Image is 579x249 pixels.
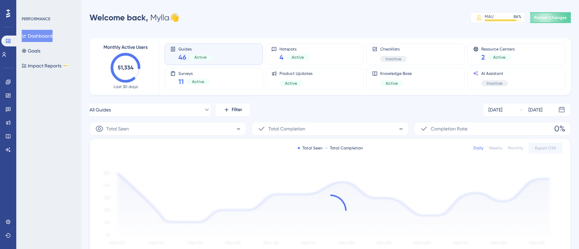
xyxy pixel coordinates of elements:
[528,106,542,114] div: [DATE]
[103,43,148,51] span: Monthly Active Users
[535,145,556,151] span: Export CSV
[493,55,505,60] span: Active
[399,123,403,134] span: -
[508,145,523,151] div: Monthly
[22,30,53,42] button: Dashboard
[474,145,483,151] div: Daily
[106,125,129,133] span: Total Seen
[487,81,502,86] span: Inactive
[386,56,401,62] span: Inactive
[118,64,134,71] text: 51,334
[481,46,515,51] span: Resource Centers
[216,103,250,117] button: Filter
[488,106,502,114] div: [DATE]
[380,46,407,52] span: Checklists
[63,64,69,67] div: BETA
[90,106,111,114] span: All Guides
[194,55,207,60] span: Active
[530,12,571,23] button: Publish Changes
[485,14,494,19] div: MAU
[298,145,323,151] div: Total Seen
[236,123,240,134] span: -
[325,145,363,151] div: Total Completion
[481,71,508,76] span: AI Assistant
[431,125,467,133] span: Completion Rate
[90,13,148,22] span: Welcome back,
[22,45,40,57] button: Goals
[285,81,297,86] span: Active
[292,55,304,60] span: Active
[90,103,210,117] button: All Guides
[178,53,186,62] span: 46
[534,15,567,20] span: Publish Changes
[22,16,50,22] div: PERFORMANCE
[279,53,284,62] span: 4
[514,14,521,19] div: 86 %
[90,12,179,23] div: Mylla 👋
[481,53,485,62] span: 2
[489,145,502,151] div: Weekly
[192,79,204,84] span: Active
[554,123,565,134] span: 0%
[22,60,69,72] button: Impact ReportsBETA
[178,46,212,51] span: Guides
[528,143,562,153] button: Export CSV
[279,71,312,76] span: Product Updates
[232,106,242,114] span: Filter
[386,81,398,86] span: Active
[114,84,138,89] span: Last 30 days
[380,71,412,76] span: Knowledge Base
[178,77,184,86] span: 11
[279,46,309,51] span: Hotspots
[178,71,210,76] span: Surveys
[268,125,305,133] span: Total Completion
